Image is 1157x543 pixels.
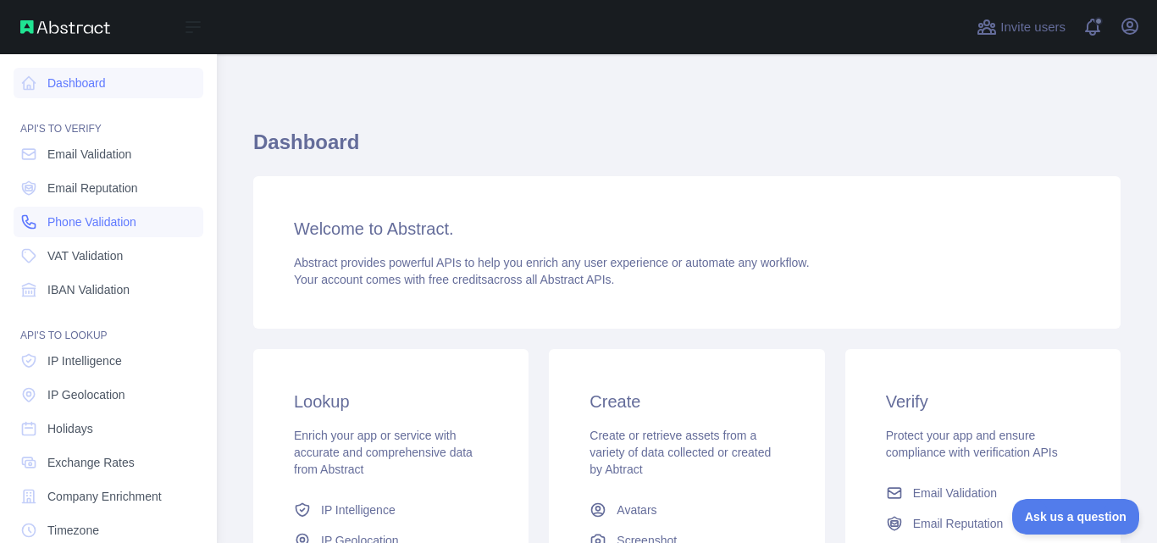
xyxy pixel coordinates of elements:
[47,213,136,230] span: Phone Validation
[14,346,203,376] a: IP Intelligence
[287,495,495,525] a: IP Intelligence
[294,429,473,476] span: Enrich your app or service with accurate and comprehensive data from Abstract
[14,68,203,98] a: Dashboard
[47,488,162,505] span: Company Enrichment
[47,352,122,369] span: IP Intelligence
[1000,18,1066,37] span: Invite users
[294,256,810,269] span: Abstract provides powerful APIs to help you enrich any user experience or automate any workflow.
[294,273,614,286] span: Your account comes with across all Abstract APIs.
[14,139,203,169] a: Email Validation
[886,390,1080,413] h3: Verify
[321,501,396,518] span: IP Intelligence
[14,308,203,342] div: API'S TO LOOKUP
[14,241,203,271] a: VAT Validation
[913,515,1004,532] span: Email Reputation
[14,380,203,410] a: IP Geolocation
[47,281,130,298] span: IBAN Validation
[590,429,771,476] span: Create or retrieve assets from a variety of data collected or created by Abtract
[879,508,1087,539] a: Email Reputation
[47,146,131,163] span: Email Validation
[294,217,1080,241] h3: Welcome to Abstract.
[590,390,783,413] h3: Create
[14,207,203,237] a: Phone Validation
[47,420,93,437] span: Holidays
[14,274,203,305] a: IBAN Validation
[14,413,203,444] a: Holidays
[47,386,125,403] span: IP Geolocation
[47,522,99,539] span: Timezone
[253,129,1121,169] h1: Dashboard
[47,454,135,471] span: Exchange Rates
[14,102,203,136] div: API'S TO VERIFY
[14,447,203,478] a: Exchange Rates
[973,14,1069,41] button: Invite users
[47,180,138,197] span: Email Reputation
[14,173,203,203] a: Email Reputation
[913,485,997,501] span: Email Validation
[879,478,1087,508] a: Email Validation
[14,481,203,512] a: Company Enrichment
[429,273,487,286] span: free credits
[47,247,123,264] span: VAT Validation
[617,501,656,518] span: Avatars
[583,495,790,525] a: Avatars
[20,20,110,34] img: Abstract API
[886,429,1058,459] span: Protect your app and ensure compliance with verification APIs
[1012,499,1140,535] iframe: Toggle Customer Support
[294,390,488,413] h3: Lookup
